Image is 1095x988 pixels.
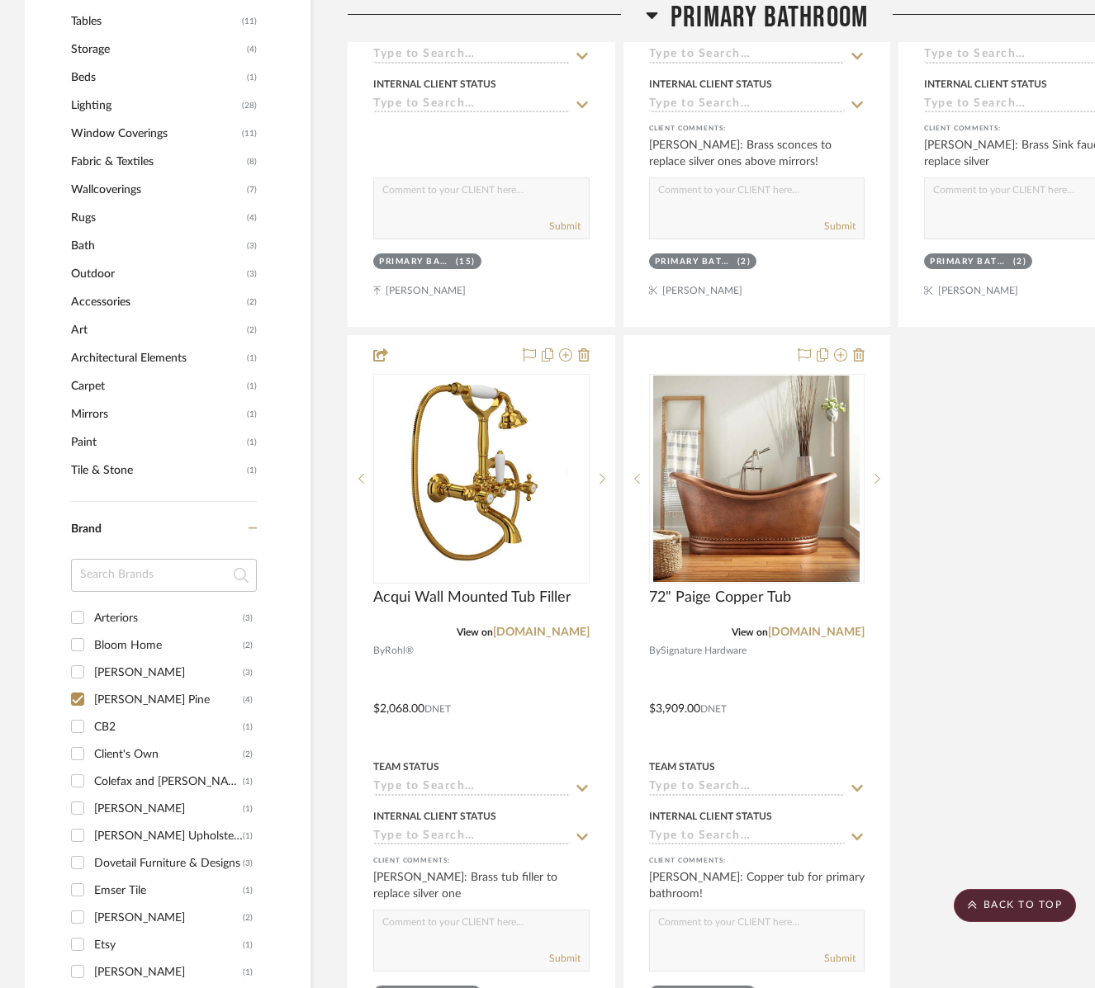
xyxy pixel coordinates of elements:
[243,714,253,740] div: (1)
[649,643,661,659] span: By
[71,523,102,535] span: Brand
[242,121,257,147] span: (11)
[373,97,570,113] input: Type to Search…
[373,759,439,774] div: Team Status
[649,97,846,113] input: Type to Search…
[373,809,496,824] div: Internal Client Status
[243,741,253,768] div: (2)
[71,120,238,148] span: Window Coverings
[243,932,253,958] div: (1)
[94,605,243,631] div: Arteriors
[71,400,243,428] span: Mirrors
[71,260,243,288] span: Outdoor
[732,627,768,637] span: View on
[243,877,253,904] div: (1)
[373,869,590,902] div: [PERSON_NAME]: Brass tub filler to replace silver one
[247,457,257,484] span: (1)
[71,92,238,120] span: Lighting
[247,401,257,428] span: (1)
[71,64,243,92] span: Beds
[71,7,238,35] span: Tables
[242,92,257,119] span: (28)
[71,316,243,344] span: Art
[94,905,243,931] div: [PERSON_NAME]
[94,850,243,877] div: Dovetail Furniture & Designs
[243,605,253,631] div: (3)
[243,959,253,986] div: (1)
[94,659,243,686] div: [PERSON_NAME]
[243,632,253,659] div: (2)
[94,687,243,713] div: [PERSON_NAME] Pine
[379,256,452,268] div: Primary Bathroom
[824,951,856,966] button: Submit
[768,626,865,638] a: [DOMAIN_NAME]
[649,780,846,796] input: Type to Search…
[247,64,257,91] span: (1)
[374,375,589,583] div: 0
[930,256,1008,268] div: Primary Bathroom
[247,177,257,203] span: (7)
[243,905,253,931] div: (2)
[824,219,856,234] button: Submit
[247,205,257,231] span: (4)
[649,759,715,774] div: Team Status
[247,261,257,287] span: (3)
[242,8,257,35] span: (11)
[247,345,257,371] span: (1)
[71,232,243,260] span: Bath
[243,687,253,713] div: (4)
[94,823,243,849] div: [PERSON_NAME] Upholstery
[94,932,243,958] div: Etsy
[247,233,257,259] span: (3)
[71,559,257,592] input: Search Brands
[247,289,257,315] span: (2)
[71,456,243,485] span: Tile & Stone
[243,768,253,795] div: (1)
[649,77,772,92] div: Internal Client Status
[653,376,860,582] img: 72" Paige Copper Tub
[71,288,243,316] span: Accessories
[71,428,243,456] span: Paint
[549,951,581,966] button: Submit
[71,148,243,176] span: Fabric & Textiles
[247,149,257,175] span: (8)
[649,48,846,64] input: Type to Search…
[649,809,772,824] div: Internal Client Status
[94,768,243,795] div: Colefax and [PERSON_NAME]
[456,256,476,268] div: (15)
[71,372,243,400] span: Carpet
[373,643,385,659] span: By
[395,376,567,582] img: Acqui Wall Mounted Tub Filler
[71,176,243,204] span: Wallcoverings
[649,137,865,170] div: [PERSON_NAME]: Brass sconces to replace silver ones above mirrors!
[549,219,581,234] button: Submit
[247,373,257,399] span: (1)
[71,204,243,232] span: Rugs
[94,877,243,904] div: Emser Tile
[94,796,243,822] div: [PERSON_NAME]
[373,48,570,64] input: Type to Search…
[373,780,570,796] input: Type to Search…
[94,741,243,768] div: Client's Own
[457,627,493,637] span: View on
[737,256,751,268] div: (2)
[385,643,414,659] span: Rohl®
[243,823,253,849] div: (1)
[247,317,257,343] span: (2)
[243,796,253,822] div: (1)
[655,256,733,268] div: Primary Bathroom
[373,77,496,92] div: Internal Client Status
[373,589,571,607] span: Acqui Wall Mounted Tub Filler
[243,659,253,686] div: (3)
[243,850,253,877] div: (3)
[649,589,791,607] span: 72" Paige Copper Tub
[247,36,257,63] span: (4)
[94,632,243,659] div: Bloom Home
[94,959,243,986] div: [PERSON_NAME]
[924,77,1047,92] div: Internal Client Status
[71,35,243,64] span: Storage
[649,869,865,902] div: [PERSON_NAME]: Copper tub for primary bathroom!
[493,626,590,638] a: [DOMAIN_NAME]
[649,830,846,845] input: Type to Search…
[71,344,243,372] span: Architectural Elements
